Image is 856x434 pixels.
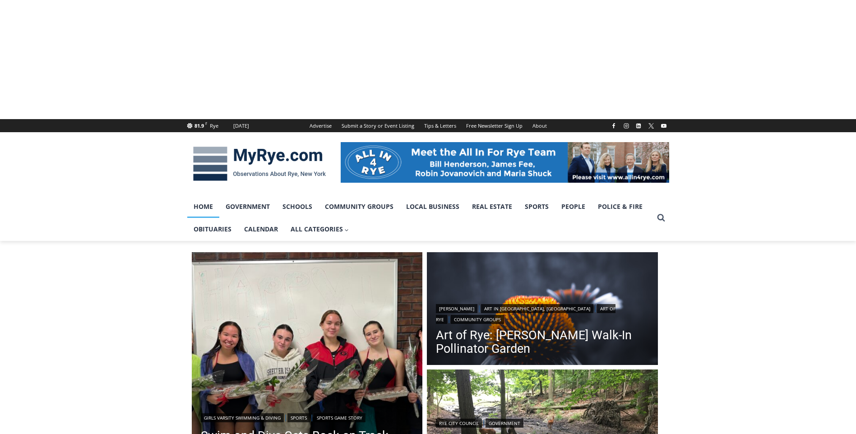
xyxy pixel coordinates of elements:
a: Real Estate [466,195,518,218]
img: MyRye.com [187,140,332,187]
span: All Categories [291,224,349,234]
span: 81.9 [194,122,204,129]
img: [PHOTO: Edith Read Walk-In Pollinator Garden. Native plants attract bees, butterflies, and hummin... [427,252,658,368]
span: F [205,121,207,126]
a: Advertise [305,119,337,132]
a: YouTube [658,120,669,131]
a: [PERSON_NAME] [436,304,477,313]
a: Art of Rye: [PERSON_NAME] Walk-In Pollinator Garden [436,328,649,356]
a: Local Business [400,195,466,218]
a: Government [219,195,276,218]
a: Community Groups [451,315,504,324]
div: | [436,417,649,428]
a: Free Newsletter Sign Up [461,119,527,132]
img: All in for Rye [341,142,669,183]
a: Calendar [238,218,284,240]
a: Home [187,195,219,218]
a: Read More Art of Rye: Edith Read Walk-In Pollinator Garden [427,252,658,368]
a: Sports [518,195,555,218]
a: About [527,119,552,132]
a: Facebook [608,120,619,131]
button: View Search Form [653,210,669,226]
a: Tips & Letters [419,119,461,132]
a: Police & Fire [592,195,649,218]
nav: Secondary Navigation [305,119,552,132]
a: Government [486,419,523,428]
div: Rye [210,122,218,130]
a: All Categories [284,218,356,240]
a: Rye City Council [436,419,482,428]
a: Linkedin [633,120,644,131]
a: Schools [276,195,319,218]
a: Sports Game Story [314,413,366,422]
a: X [646,120,657,131]
a: Community Groups [319,195,400,218]
a: Girls Varsity Swimming & Diving [201,413,284,422]
a: Art in [GEOGRAPHIC_DATA], [GEOGRAPHIC_DATA] [481,304,593,313]
div: | | [201,411,414,422]
div: | | | [436,302,649,324]
a: Sports [287,413,310,422]
div: [DATE] [233,122,249,130]
a: People [555,195,592,218]
a: Obituaries [187,218,238,240]
a: Submit a Story or Event Listing [337,119,419,132]
a: Instagram [621,120,632,131]
nav: Primary Navigation [187,195,653,241]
